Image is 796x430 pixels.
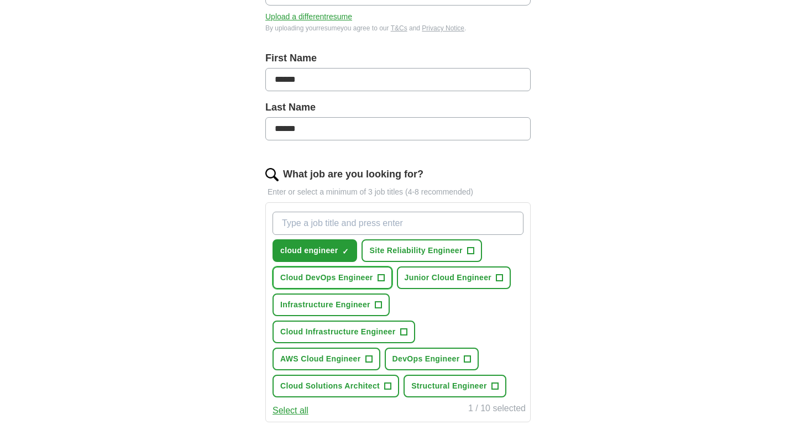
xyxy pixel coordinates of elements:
label: Last Name [265,100,531,115]
button: Site Reliability Engineer [362,239,481,262]
span: Cloud Infrastructure Engineer [280,326,396,338]
span: Junior Cloud Engineer [405,272,491,284]
span: Structural Engineer [411,380,487,392]
label: First Name [265,51,531,66]
button: Cloud Solutions Architect [273,375,399,397]
button: Structural Engineer [404,375,506,397]
button: Cloud DevOps Engineer [273,266,392,289]
button: Infrastructure Engineer [273,293,390,316]
button: AWS Cloud Engineer [273,348,380,370]
span: Cloud DevOps Engineer [280,272,373,284]
span: Infrastructure Engineer [280,299,370,311]
span: Cloud Solutions Architect [280,380,380,392]
span: cloud engineer [280,245,338,256]
span: AWS Cloud Engineer [280,353,361,365]
input: Type a job title and press enter [273,212,523,235]
button: Upload a differentresume [265,11,352,23]
div: By uploading your resume you agree to our and . [265,23,531,33]
a: Privacy Notice [422,24,464,32]
img: search.png [265,168,279,181]
button: cloud engineer✓ [273,239,357,262]
span: DevOps Engineer [392,353,460,365]
div: 1 / 10 selected [468,402,526,417]
span: ✓ [342,247,349,256]
span: Site Reliability Engineer [369,245,462,256]
button: Select all [273,404,308,417]
button: Cloud Infrastructure Engineer [273,321,415,343]
button: DevOps Engineer [385,348,479,370]
p: Enter or select a minimum of 3 job titles (4-8 recommended) [265,186,531,198]
label: What job are you looking for? [283,167,423,182]
button: Junior Cloud Engineer [397,266,511,289]
a: T&Cs [391,24,407,32]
